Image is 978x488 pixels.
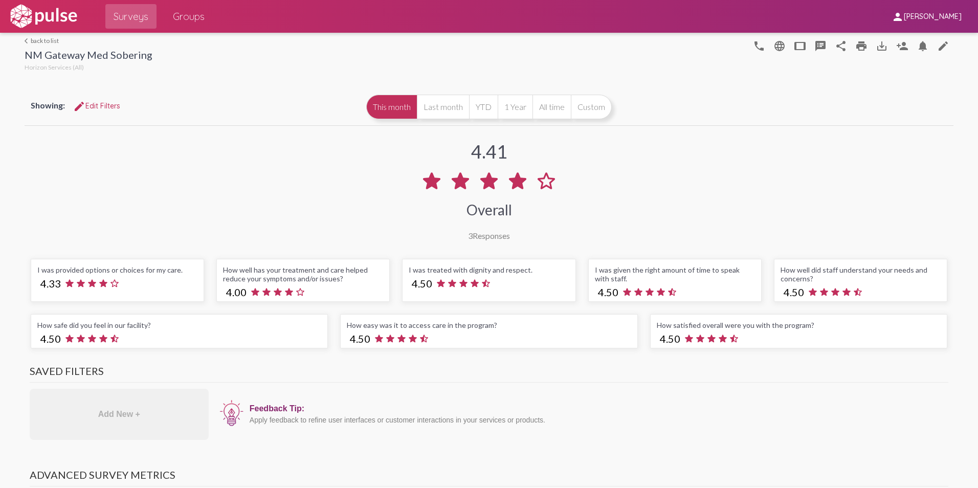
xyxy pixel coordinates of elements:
div: How easy was it to access care in the program? [347,321,631,329]
div: Overall [466,201,512,218]
div: How well has your treatment and care helped reduce your symptoms and/or issues? [223,265,383,283]
span: Surveys [114,7,148,26]
img: white-logo.svg [8,4,79,29]
div: Apply feedback to refine user interfaces or customer interactions in your services or products. [250,416,943,424]
button: All time [532,95,571,119]
mat-icon: arrow_back_ios [25,38,31,44]
button: language [769,35,790,56]
img: icon12.png [219,399,244,428]
span: 4.00 [226,286,247,298]
mat-icon: Bell [917,40,929,52]
mat-icon: edit [937,40,949,52]
span: [PERSON_NAME] [904,12,962,21]
span: 4.50 [660,332,680,345]
mat-icon: Share [835,40,847,52]
h3: Saved Filters [30,365,948,383]
a: back to list [25,37,152,45]
button: Share [831,35,851,56]
button: [PERSON_NAME] [883,7,970,26]
button: Custom [571,95,612,119]
button: speaker_notes [810,35,831,56]
span: 4.50 [598,286,618,298]
div: How safe did you feel in our facility? [37,321,321,329]
mat-icon: language [773,40,786,52]
button: language [749,35,769,56]
div: Feedback Tip: [250,404,943,413]
mat-icon: language [753,40,765,52]
div: 4.41 [471,140,507,163]
span: Groups [173,7,205,26]
a: Groups [165,4,213,29]
a: Surveys [105,4,157,29]
button: This month [366,95,417,119]
span: 4.50 [784,286,804,298]
div: Add New + [30,389,209,440]
div: NM Gateway Med Sobering [25,49,152,63]
div: I was given the right amount of time to speak with staff. [595,265,755,283]
mat-icon: Download [876,40,888,52]
span: 4.50 [350,332,370,345]
button: YTD [469,95,498,119]
span: 3 [468,231,473,240]
button: tablet [790,35,810,56]
mat-icon: person [892,11,904,23]
span: Showing: [31,100,65,110]
button: Last month [417,95,469,119]
span: 4.33 [40,277,61,290]
div: How well did staff understand your needs and concerns? [781,265,941,283]
button: Person [892,35,913,56]
button: Download [872,35,892,56]
button: Edit FiltersEdit Filters [65,97,128,115]
mat-icon: print [855,40,868,52]
span: 4.50 [412,277,432,290]
div: I was provided options or choices for my care. [37,265,197,274]
button: 1 Year [498,95,532,119]
mat-icon: tablet [794,40,806,52]
span: Horizon Services (All) [25,63,84,71]
mat-icon: speaker_notes [814,40,827,52]
a: edit [933,35,953,56]
button: Bell [913,35,933,56]
div: Responses [468,231,510,240]
mat-icon: Person [896,40,908,52]
a: print [851,35,872,56]
mat-icon: Edit Filters [73,100,85,113]
div: I was treated with dignity and respect. [409,265,569,274]
div: How satisfied overall were you with the program? [657,321,941,329]
span: 4.50 [40,332,61,345]
h3: Advanced Survey Metrics [30,469,948,486]
span: Edit Filters [73,101,120,110]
